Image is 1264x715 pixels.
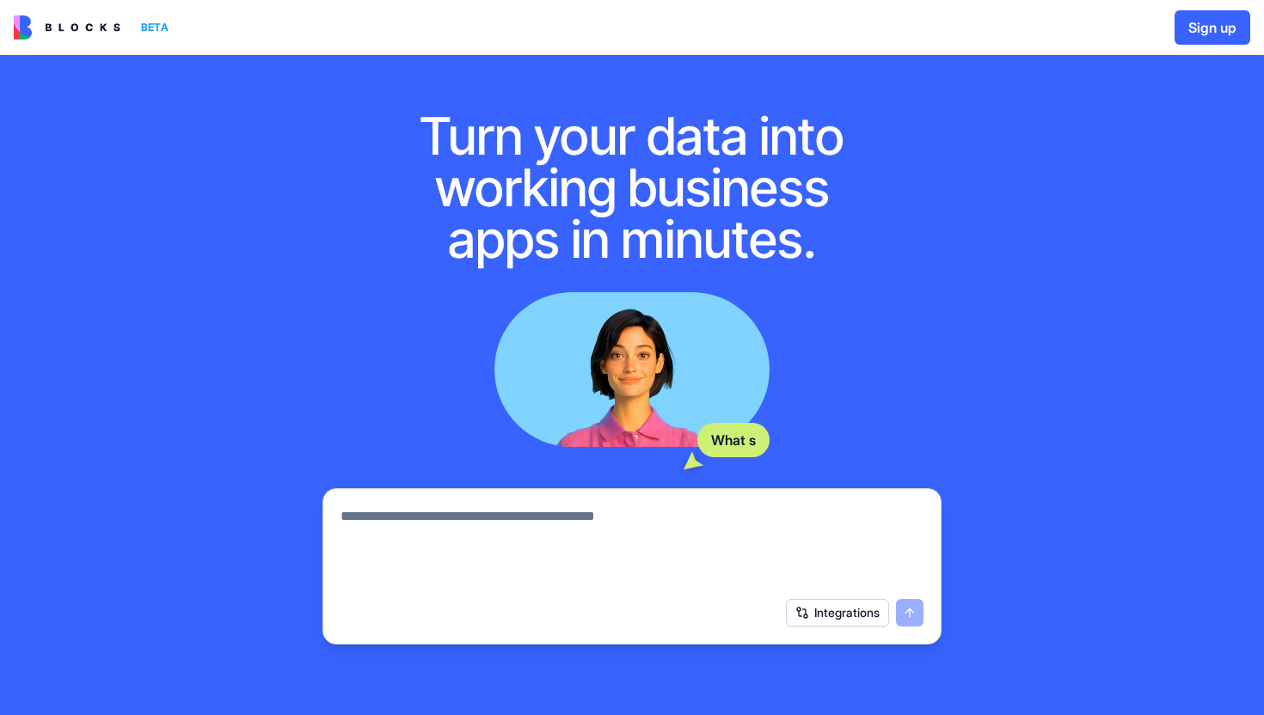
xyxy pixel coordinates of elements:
[14,15,120,40] img: logo
[134,15,175,40] div: BETA
[1175,10,1250,45] button: Sign up
[384,110,880,265] h1: Turn your data into working business apps in minutes.
[697,423,770,457] div: What s
[786,599,889,626] button: Integrations
[14,15,175,40] a: BETA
